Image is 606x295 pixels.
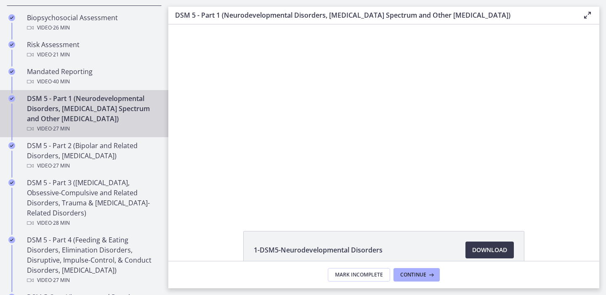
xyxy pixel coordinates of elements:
div: Biopsychosocial Assessment [27,13,158,33]
i: Completed [8,237,15,243]
i: Completed [8,41,15,48]
i: Completed [8,14,15,21]
a: Download [465,242,514,258]
iframe: Video Lesson [168,24,599,212]
span: · 28 min [52,218,70,228]
div: DSM 5 - Part 2 (Bipolar and Related Disorders, [MEDICAL_DATA]) [27,141,158,171]
span: Continue [400,271,426,278]
i: Completed [8,95,15,102]
span: · 21 min [52,50,70,60]
span: Download [472,245,507,255]
span: · 27 min [52,124,70,134]
div: Risk Assessment [27,40,158,60]
span: 1-DSM5-Neurodevelopmental Disorders [254,245,383,255]
div: Video [27,275,158,285]
div: Video [27,161,158,171]
span: · 27 min [52,161,70,171]
div: Video [27,124,158,134]
i: Completed [8,142,15,149]
button: Mark Incomplete [328,268,390,282]
span: Mark Incomplete [335,271,383,278]
div: Video [27,50,158,60]
div: DSM 5 - Part 3 ([MEDICAL_DATA], Obsessive-Compulsive and Related Disorders, Trauma & [MEDICAL_DAT... [27,178,158,228]
h3: DSM 5 - Part 1 (Neurodevelopmental Disorders, [MEDICAL_DATA] Spectrum and Other [MEDICAL_DATA]) [175,10,569,20]
i: Completed [8,68,15,75]
button: Continue [393,268,440,282]
span: · 27 min [52,275,70,285]
div: Video [27,218,158,228]
div: Video [27,23,158,33]
span: · 26 min [52,23,70,33]
i: Completed [8,179,15,186]
div: DSM 5 - Part 4 (Feeding & Eating Disorders, Elimination Disorders, Disruptive, Impulse-Control, &... [27,235,158,285]
span: · 40 min [52,77,70,87]
div: Video [27,77,158,87]
div: Mandated Reporting [27,66,158,87]
div: DSM 5 - Part 1 (Neurodevelopmental Disorders, [MEDICAL_DATA] Spectrum and Other [MEDICAL_DATA]) [27,93,158,134]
